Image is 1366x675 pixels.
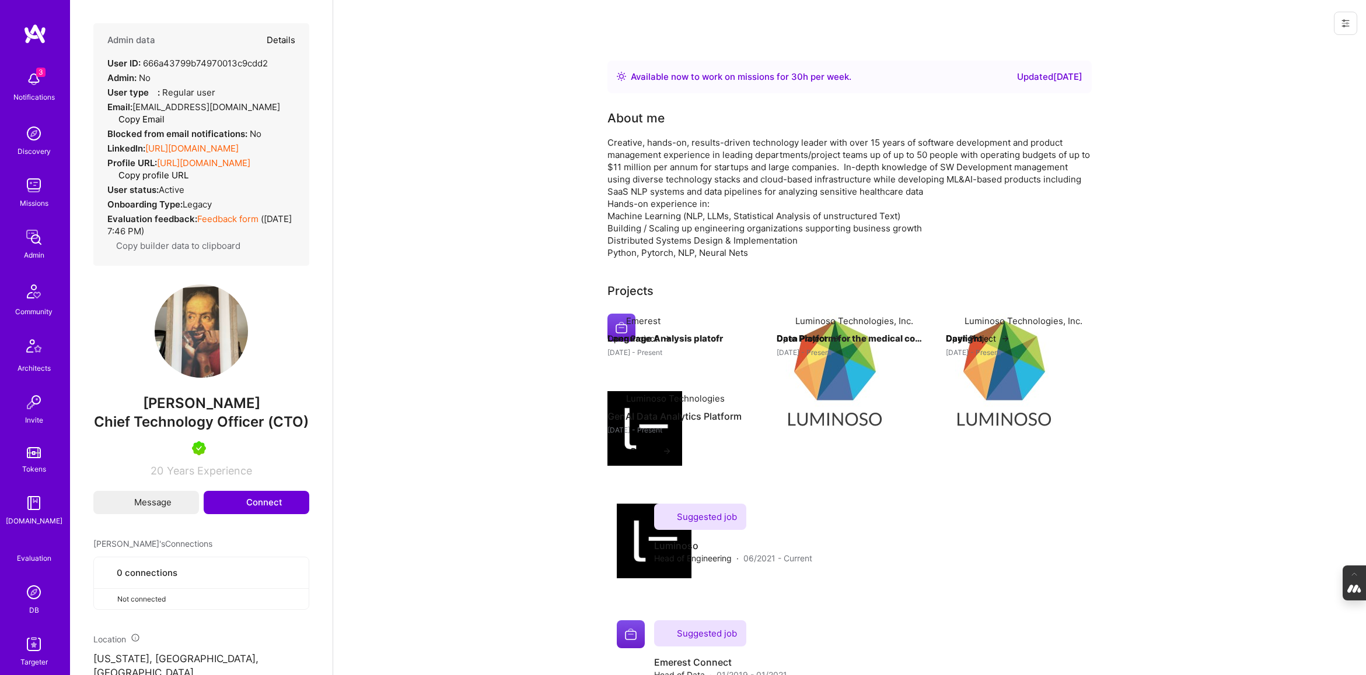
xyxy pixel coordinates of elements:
img: A.Teamer in Residence [192,441,206,455]
div: Luminoso Technologies, Inc. [965,315,1082,327]
h4: Admin data [107,35,155,45]
img: teamwork [22,174,46,197]
img: Invite [22,391,46,414]
button: Message [93,491,199,514]
i: icon Mail [121,498,129,507]
span: Head of Engineering [654,552,732,564]
i: icon Copy [110,115,118,124]
span: Years Experience [167,465,252,477]
div: Discovery [18,145,51,157]
div: [DATE] - Present [607,424,753,436]
div: Luminoso Technologies [626,392,725,405]
div: Available now to work on missions for h per week . [631,70,851,84]
div: Projects [607,282,654,300]
div: Suggested job [654,620,746,646]
a: [URL][DOMAIN_NAME] [145,143,239,154]
img: Admin Search [22,581,46,604]
img: Company logo [617,504,691,578]
span: Chief Technology Officer (CTO) [94,413,309,430]
img: discovery [22,122,46,145]
div: Creative, hands-on, results-driven technology leader with over 15 years of software development a... [607,136,1092,259]
span: legacy [183,199,212,210]
div: Luminoso Technologies, Inc. [795,315,913,327]
div: Updated [DATE] [1017,70,1082,84]
span: 20 [151,465,163,477]
img: arrow-right [662,334,672,343]
img: tokens [27,447,41,458]
img: arrow-right [662,447,672,456]
img: admin teamwork [22,226,46,249]
div: ( [DATE] 7:46 PM ) [107,213,295,237]
div: 666a43799b74970013c9cdd2 [107,57,268,69]
div: Regular user [107,86,215,99]
span: 0 connections [117,567,177,579]
div: Tokens [22,463,46,475]
img: User Avatar [155,284,248,378]
img: Company logo [607,314,635,342]
div: [DATE] - Present [946,346,1092,358]
div: Suggested job [654,504,746,530]
button: Open Project [777,332,841,344]
img: Availability [617,72,626,81]
button: Open Project [946,332,1010,344]
div: DB [29,604,39,616]
div: Evaluation [17,552,51,564]
strong: User ID: [107,58,141,69]
span: [EMAIL_ADDRESS][DOMAIN_NAME] [132,101,280,112]
div: Emerest [626,315,661,327]
button: Open Project [607,445,672,457]
strong: User status: [107,184,159,195]
strong: Email: [107,101,132,112]
img: arrow-right [832,334,841,343]
div: Community [15,305,53,318]
div: [DOMAIN_NAME] [6,515,62,527]
div: Location [93,633,309,645]
img: bell [22,68,46,91]
div: [DATE] - Present [777,346,923,358]
div: Invite [25,414,43,426]
strong: Evaluation feedback: [107,213,197,224]
i: icon Collaborator [103,568,112,577]
img: logo [23,23,47,44]
img: Company logo [617,620,645,648]
span: 06/2021 - Current [743,552,812,564]
strong: Profile URL: [107,157,157,168]
h4: GenAI Data Analytics Platform [607,409,753,424]
span: 30 [791,71,803,82]
i: icon Copy [110,171,118,180]
i: Help [149,87,158,96]
span: · [736,552,739,564]
button: Copy profile URL [110,169,188,181]
h4: Daylight [946,331,1092,346]
i: icon CloseGray [103,594,113,603]
strong: Admin: [107,72,137,83]
a: Feedback form [197,213,258,224]
div: Missions [20,197,48,209]
button: Connect [204,491,309,514]
a: [URL][DOMAIN_NAME] [157,157,250,168]
h4: Language Analysis platofr [607,331,753,346]
strong: LinkedIn: [107,143,145,154]
img: Company logo [607,391,682,466]
strong: Blocked from email notifications: [107,128,250,139]
img: Architects [20,334,48,362]
div: Architects [18,362,51,374]
h4: Emerest Connect [654,656,787,669]
i: icon Connect [230,497,241,508]
img: Company logo [777,314,893,430]
div: About me [607,110,665,127]
button: Open Project [607,332,672,344]
button: 0 connectionsNot connected [93,557,309,610]
button: Copy builder data to clipboard [107,240,240,252]
h4: Data Platform for the medical company [777,331,923,346]
span: [PERSON_NAME] [93,395,309,412]
img: Skill Targeter [22,632,46,656]
strong: Onboarding Type: [107,199,183,210]
div: No [107,72,151,84]
img: Community [20,277,48,305]
i: icon SuggestedTeams [663,627,672,636]
span: 3 [36,68,46,77]
h4: Luminoso [654,539,812,552]
img: arrow-right [1001,334,1010,343]
img: guide book [22,491,46,515]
